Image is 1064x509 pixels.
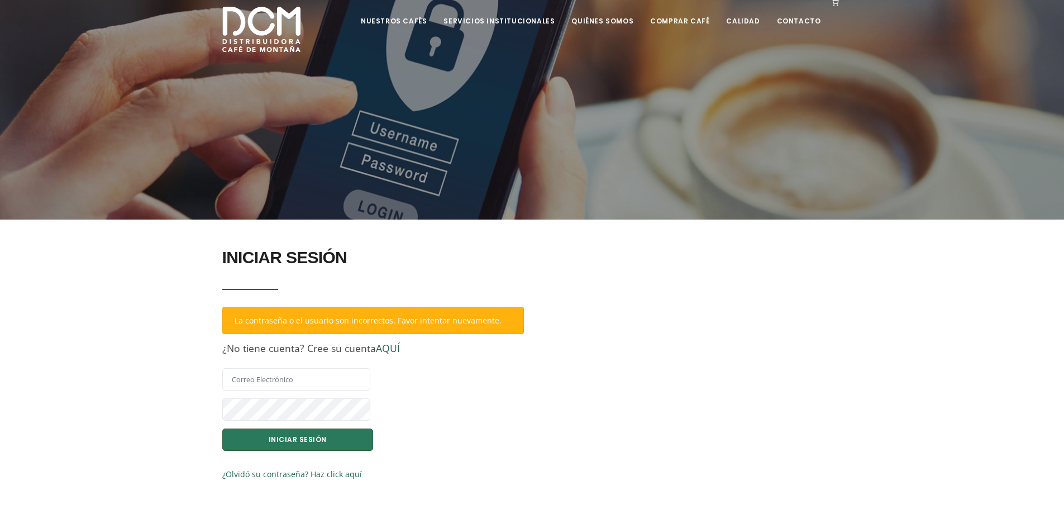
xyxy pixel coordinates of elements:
[222,429,373,451] button: INICIAR SESIÓN
[222,307,524,334] div: La contraseña o el usuario son incorrectos. Favor intentar nuevamente.
[222,368,370,391] input: Correo Electrónico
[222,469,362,479] a: ¿Olvidó su contraseña? Haz click aquí
[376,341,400,355] a: AQUÍ
[222,242,524,273] h2: INICIAR SESIÓN
[222,341,400,355] span: ¿No tiene cuenta? Cree su cuenta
